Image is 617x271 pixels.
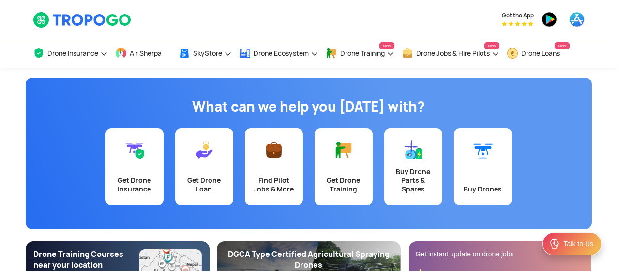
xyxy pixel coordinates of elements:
span: New [555,42,569,49]
a: Find Pilot Jobs & More [245,128,303,205]
span: Air Sherpa [130,49,162,57]
img: Buy Drone Parts & Spares [404,140,423,159]
img: Get Drone Insurance [125,140,144,159]
span: Drone Jobs & Hire Pilots [416,49,490,57]
a: Air Sherpa [115,39,171,68]
img: Buy Drones [473,140,493,159]
div: Get Drone Insurance [111,176,158,193]
div: Find Pilot Jobs & More [251,176,297,193]
div: DGCA Type Certified Agricultural Spraying Drones [225,249,393,271]
img: App Raking [502,21,533,26]
a: Drone Jobs & Hire PilotsNew [402,39,499,68]
div: Talk to Us [564,239,593,249]
a: Drone Ecosystem [239,39,318,68]
a: Drone Insurance [33,39,108,68]
a: Drone TrainingNew [326,39,394,68]
img: playstore [542,12,557,27]
span: Get the App [502,12,534,19]
a: Get Drone Training [315,128,373,205]
span: Drone Loans [521,49,560,57]
img: Get Drone Training [334,140,353,159]
span: Drone Insurance [47,49,98,57]
span: New [379,42,394,49]
div: Get Drone Loan [181,176,227,193]
div: Buy Drones [460,185,506,193]
div: Get instant update on drone jobs [416,249,584,259]
img: ic_Support.svg [549,238,560,250]
img: Find Pilot Jobs & More [264,140,284,159]
a: SkyStore [179,39,232,68]
img: TropoGo Logo [33,12,132,28]
a: Get Drone Insurance [105,128,164,205]
img: Get Drone Loan [195,140,214,159]
div: Get Drone Training [320,176,367,193]
span: New [484,42,499,49]
a: Buy Drones [454,128,512,205]
span: SkyStore [193,49,222,57]
span: Drone Ecosystem [254,49,309,57]
a: Drone LoansNew [507,39,570,68]
a: Get Drone Loan [175,128,233,205]
span: Drone Training [340,49,385,57]
a: Buy Drone Parts & Spares [384,128,442,205]
img: appstore [569,12,585,27]
div: Buy Drone Parts & Spares [390,167,436,193]
h1: What can we help you [DATE] with? [33,97,585,116]
div: Drone Training Courses near your location [33,249,139,271]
